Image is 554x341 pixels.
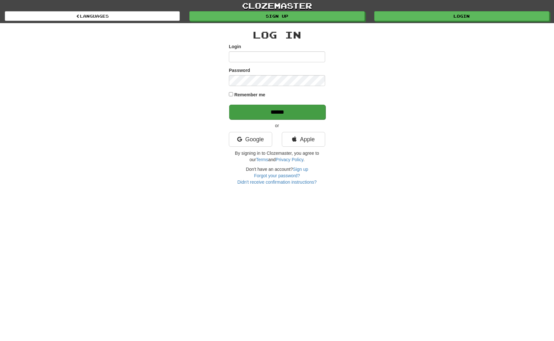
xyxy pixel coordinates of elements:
[229,150,325,163] p: By signing in to Clozemaster, you agree to our and .
[229,166,325,185] div: Don't have an account?
[293,167,308,172] a: Sign up
[229,43,241,50] label: Login
[256,157,268,162] a: Terms
[229,30,325,40] h2: Log In
[229,132,272,147] a: Google
[282,132,325,147] a: Apple
[229,122,325,129] p: or
[237,179,316,185] a: Didn't receive confirmation instructions?
[234,92,265,98] label: Remember me
[229,67,250,74] label: Password
[5,11,180,21] a: Languages
[374,11,549,21] a: Login
[276,157,303,162] a: Privacy Policy
[254,173,300,178] a: Forgot your password?
[189,11,364,21] a: Sign up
